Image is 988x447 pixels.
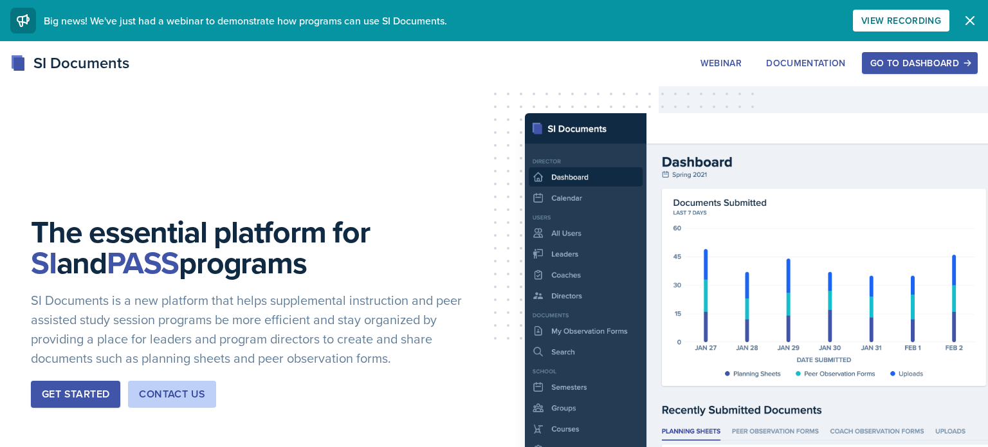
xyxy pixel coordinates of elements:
div: View Recording [861,15,941,26]
div: Contact Us [139,387,205,402]
button: Go to Dashboard [862,52,978,74]
div: SI Documents [10,51,129,75]
button: Documentation [758,52,854,74]
div: Documentation [766,58,846,68]
button: Webinar [692,52,750,74]
button: View Recording [853,10,949,32]
button: Contact Us [128,381,216,408]
span: Big news! We've just had a webinar to demonstrate how programs can use SI Documents. [44,14,447,28]
div: Go to Dashboard [870,58,969,68]
div: Webinar [700,58,742,68]
button: Get Started [31,381,120,408]
div: Get Started [42,387,109,402]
